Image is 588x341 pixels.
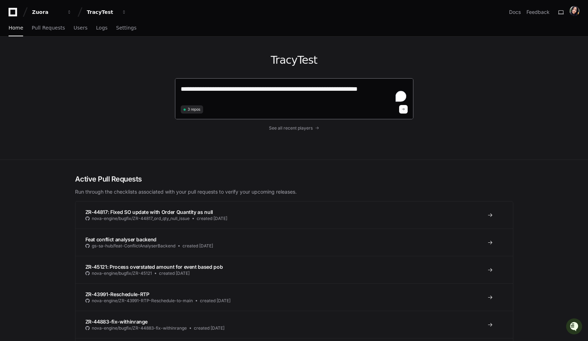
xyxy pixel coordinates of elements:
div: Zuora [32,9,63,16]
span: Pylon [71,75,86,80]
a: ZR-44817: Fixed SO update with Order Quantity as nullnova-engine/bugfix/ZR-44817_ord_qty_null_iss... [75,201,513,229]
span: created [DATE] [194,325,224,331]
span: ZR-45121: Process overstated amount for event based pob [85,264,223,270]
h2: Active Pull Requests [75,174,513,184]
a: ZR-45121: Process overstated amount for event based pobnova-engine/bugfix/ZR-45121created [DATE] [75,256,513,283]
iframe: Open customer support [565,318,584,337]
span: Pull Requests [32,26,65,30]
span: See all recent players [269,125,313,131]
span: created [DATE] [200,298,231,304]
button: Zuora [29,6,75,19]
span: nova-engine/bugfix/ZR-44883-fix-withinrange [92,325,187,331]
a: See all recent players [175,125,414,131]
img: 1756235613930-3d25f9e4-fa56-45dd-b3ad-e072dfbd1548 [7,53,20,66]
span: created [DATE] [197,216,227,221]
span: gs-sa-hub/feat-ConflictAnalyserBackend [92,243,175,249]
a: Home [9,20,23,36]
span: ZR-44883-fix-withinrange [85,319,148,325]
span: ZR-43991-Reschedule-RTP [85,291,149,297]
div: We're offline, but we'll be back soon! [24,60,103,66]
span: created [DATE] [159,271,190,276]
span: 3 repos [188,107,201,112]
img: ACg8ocLHYU8Q_QVc2aH0uWWb68hicQ26ALs8diVHP6v8XvCwTS-KVGiV=s96-c [570,6,579,16]
a: Powered byPylon [50,74,86,80]
textarea: To enrich screen reader interactions, please activate Accessibility in Grammarly extension settings [181,84,408,103]
img: PlayerZero [7,7,21,21]
a: ZR-43991-Reschedule-RTPnova-engine/ZR-43991-RTP-Reschedule-to-maincreated [DATE] [75,283,513,311]
span: created [DATE] [182,243,213,249]
span: Settings [116,26,136,30]
span: Home [9,26,23,30]
a: Users [74,20,88,36]
span: ZR-44817: Fixed SO update with Order Quantity as null [85,209,213,215]
a: Pull Requests [32,20,65,36]
span: nova-engine/bugfix/ZR-44817_ord_qty_null_issue [92,216,190,221]
a: Logs [96,20,107,36]
a: Docs [509,9,521,16]
div: TracyTest [87,9,117,16]
span: Users [74,26,88,30]
h1: TracyTest [175,54,414,67]
button: Feedback [526,9,550,16]
span: nova-engine/ZR-43991-RTP-Reschedule-to-main [92,298,193,304]
button: Start new chat [121,55,129,64]
button: TracyTest [84,6,129,19]
a: ZR-44883-fix-withinrangenova-engine/bugfix/ZR-44883-fix-withinrangecreated [DATE] [75,311,513,338]
div: Welcome [7,28,129,40]
span: Feat conflict analyser backend [85,236,157,242]
span: nova-engine/bugfix/ZR-45121 [92,271,152,276]
a: Feat conflict analyser backendgs-sa-hub/feat-ConflictAnalyserBackendcreated [DATE] [75,229,513,256]
span: Logs [96,26,107,30]
a: Settings [116,20,136,36]
p: Run through the checklists associated with your pull requests to verify your upcoming releases. [75,188,513,195]
div: Start new chat [24,53,117,60]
